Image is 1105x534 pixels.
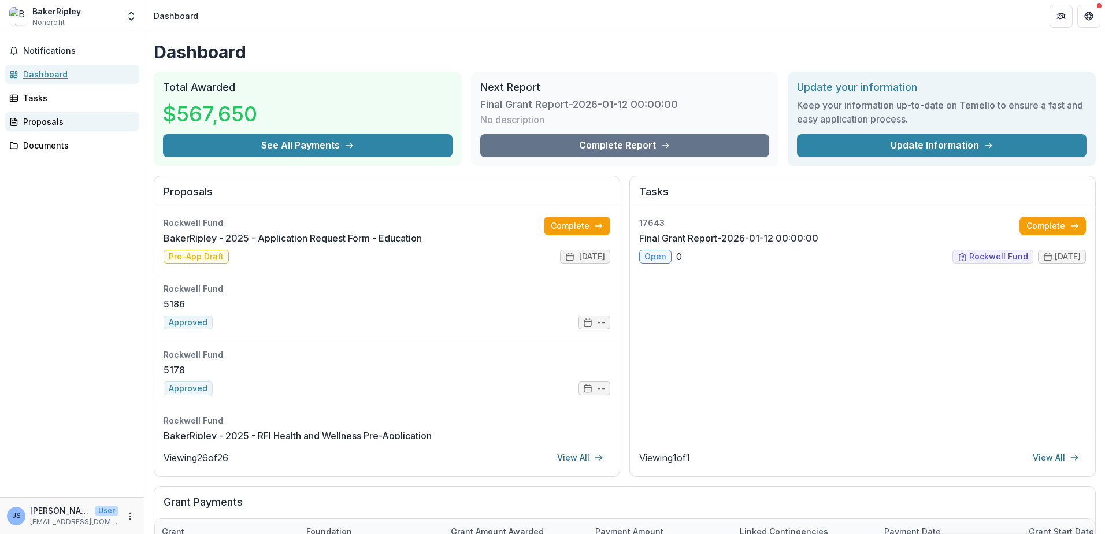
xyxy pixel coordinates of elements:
[164,231,422,245] a: BakerRipley - 2025 - Application Request Form - Education
[32,5,81,17] div: BakerRipley
[1050,5,1073,28] button: Partners
[480,113,544,127] p: No description
[23,92,130,104] div: Tasks
[154,42,1096,62] h1: Dashboard
[5,112,139,131] a: Proposals
[797,81,1087,94] h2: Update your information
[5,136,139,155] a: Documents
[1077,5,1100,28] button: Get Help
[23,46,135,56] span: Notifications
[30,517,118,527] p: [EMAIL_ADDRESS][DOMAIN_NAME]
[480,134,770,157] a: Complete Report
[550,448,610,467] a: View All
[163,98,257,129] h3: $567,650
[163,81,453,94] h2: Total Awarded
[123,509,137,523] button: More
[797,134,1087,157] a: Update Information
[32,17,65,28] span: Nonprofit
[164,451,228,465] p: Viewing 26 of 26
[544,217,610,235] a: Complete
[163,134,453,157] button: See All Payments
[5,65,139,84] a: Dashboard
[9,7,28,25] img: BakerRipley
[95,506,118,516] p: User
[149,8,203,24] nav: breadcrumb
[23,139,130,151] div: Documents
[639,186,1086,207] h2: Tasks
[164,496,1086,518] h2: Grant Payments
[23,68,130,80] div: Dashboard
[797,98,1087,126] h3: Keep your information up-to-date on Temelio to ensure a fast and easy application process.
[480,98,678,111] h3: Final Grant Report-2026-01-12 00:00:00
[164,429,432,443] a: BakerRipley - 2025 - RFI Health and Wellness Pre-Application
[639,451,690,465] p: Viewing 1 of 1
[1019,217,1086,235] a: Complete
[639,231,818,245] a: Final Grant Report-2026-01-12 00:00:00
[30,505,90,517] p: [PERSON_NAME]
[164,363,185,377] a: 5178
[1026,448,1086,467] a: View All
[164,297,185,311] a: 5186
[5,88,139,107] a: Tasks
[154,10,198,22] div: Dashboard
[23,116,130,128] div: Proposals
[164,186,610,207] h2: Proposals
[123,5,139,28] button: Open entity switcher
[12,512,21,520] div: Jessica Starkschall
[480,81,770,94] h2: Next Report
[5,42,139,60] button: Notifications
